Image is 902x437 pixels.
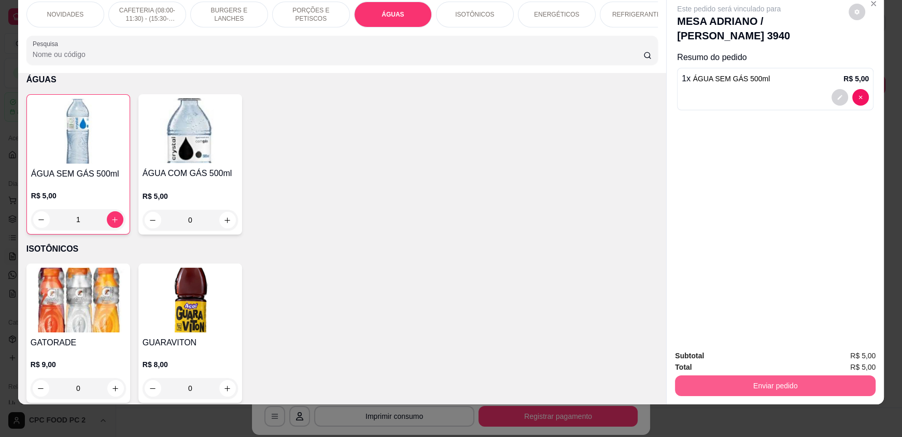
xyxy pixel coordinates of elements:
[677,4,844,14] p: Este pedido será vinculado para
[677,14,844,43] p: MESA ADRIANO / [PERSON_NAME] 3940
[682,72,770,85] p: 1 x
[143,191,238,201] p: R$ 5,00
[31,268,126,332] img: product-image
[693,75,770,83] span: ÁGUA SEM GÁS 500ml
[219,380,236,397] button: increase-product-quantity
[145,212,161,228] button: decrease-product-quantity
[382,10,404,19] p: ÁGUAS
[47,10,83,19] p: NOVIDADES
[219,212,236,228] button: increase-product-quantity
[31,191,125,201] p: R$ 5,00
[281,6,341,23] p: PORÇÕES E PETISCOS
[117,6,177,23] p: CAFETERIA (08:00-11:30) - (15:30-18:00)
[107,380,124,397] button: increase-product-quantity
[831,89,848,106] button: decrease-product-quantity
[143,359,238,370] p: R$ 8,00
[199,6,259,23] p: BURGERS E LANCHES
[143,167,238,180] h4: ÁGUA COM GÁS 500ml
[31,337,126,349] h4: GATORADE
[612,10,665,19] p: REFRIGERANTES
[33,49,644,60] input: Pesquisa
[143,98,238,163] img: product-image
[33,380,49,397] button: decrease-product-quantity
[849,4,865,20] button: decrease-product-quantity
[31,168,125,180] h4: ÁGUA SEM GÁS 500ml
[850,361,876,373] span: R$ 5,00
[26,243,658,255] p: ISOTÔNICOS
[843,74,869,84] p: R$ 5,00
[455,10,494,19] p: ISOTÔNICOS
[31,359,126,370] p: R$ 9,00
[852,89,869,106] button: decrease-product-quantity
[534,10,579,19] p: ENERGÉTICOS
[145,380,161,397] button: decrease-product-quantity
[33,211,50,228] button: decrease-product-quantity
[143,337,238,349] h4: GUARAVITON
[677,51,873,64] p: Resumo do pedido
[675,375,876,396] button: Enviar pedido
[675,352,704,360] strong: Subtotal
[143,268,238,332] img: product-image
[33,39,62,48] label: Pesquisa
[26,74,658,86] p: ÁGUAS
[31,99,125,164] img: product-image
[107,211,123,228] button: increase-product-quantity
[675,363,692,371] strong: Total
[850,350,876,361] span: R$ 5,00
